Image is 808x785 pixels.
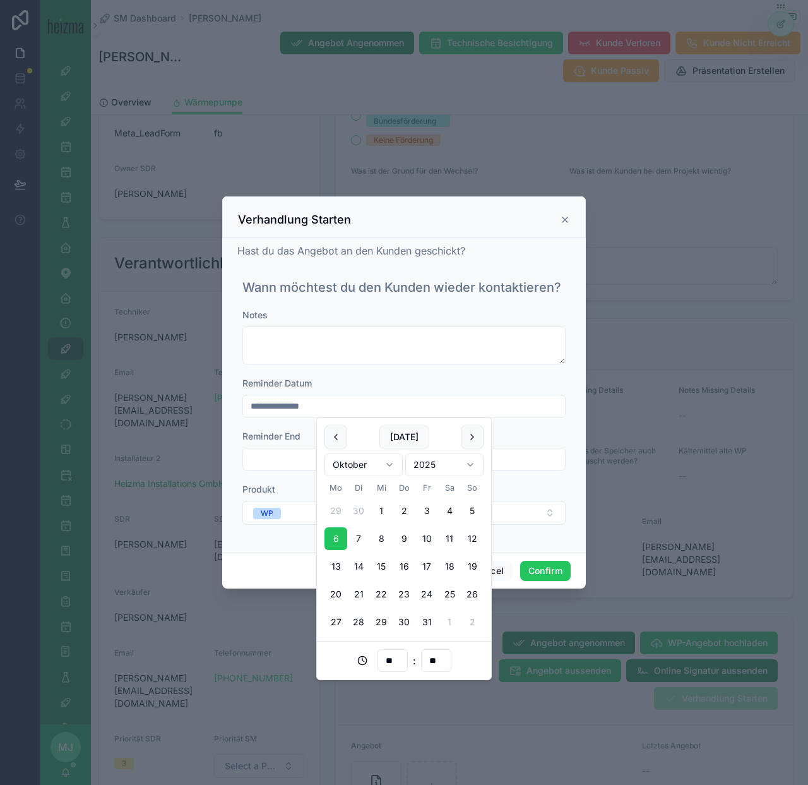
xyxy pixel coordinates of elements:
button: Mittwoch, 29. Oktober 2025 [370,611,393,633]
button: Samstag, 25. Oktober 2025 [438,583,461,606]
button: Samstag, 1. November 2025 [438,611,461,633]
th: Samstag [438,481,461,494]
button: Confirm [520,561,571,581]
button: Freitag, 24. Oktober 2025 [415,583,438,606]
th: Sonntag [461,481,484,494]
th: Mittwoch [370,481,393,494]
button: Samstag, 11. Oktober 2025 [438,527,461,550]
div: WP [261,508,273,519]
button: Sonntag, 12. Oktober 2025 [461,527,484,550]
button: Sonntag, 2. November 2025 [461,611,484,633]
th: Montag [324,481,347,494]
button: Dienstag, 14. Oktober 2025 [347,555,370,578]
button: Freitag, 3. Oktober 2025 [415,500,438,522]
span: Produkt [242,484,275,494]
button: Today, Montag, 29. September 2025 [324,500,347,522]
button: Montag, 27. Oktober 2025 [324,611,347,633]
button: Samstag, 4. Oktober 2025 [438,500,461,522]
button: Donnerstag, 9. Oktober 2025 [393,527,415,550]
h3: Verhandlung Starten [238,212,351,227]
table: Oktober 2025 [324,481,484,633]
button: Sonntag, 19. Oktober 2025 [461,555,484,578]
button: Mittwoch, 1. Oktober 2025 [370,500,393,522]
button: Freitag, 17. Oktober 2025 [415,555,438,578]
button: Freitag, 10. Oktober 2025 [415,527,438,550]
th: Freitag [415,481,438,494]
h1: Wann möchtest du den Kunden wieder kontaktieren? [242,279,561,296]
button: Donnerstag, 30. Oktober 2025 [393,611,415,633]
span: Reminder Datum [242,378,312,388]
button: Dienstag, 21. Oktober 2025 [347,583,370,606]
button: [DATE] [379,426,429,448]
div: : [324,649,484,672]
span: Hast du das Angebot an den Kunden geschickt? [237,244,465,257]
button: Donnerstag, 23. Oktober 2025 [393,583,415,606]
button: Select Button [242,501,566,525]
span: Reminder End [242,431,300,441]
button: Dienstag, 28. Oktober 2025 [347,611,370,633]
button: Mittwoch, 15. Oktober 2025 [370,555,393,578]
button: Montag, 20. Oktober 2025 [324,583,347,606]
button: Donnerstag, 2. Oktober 2025 [393,500,415,522]
button: Sonntag, 26. Oktober 2025 [461,583,484,606]
th: Dienstag [347,481,370,494]
th: Donnerstag [393,481,415,494]
button: Dienstag, 7. Oktober 2025 [347,527,370,550]
span: Notes [242,309,268,320]
button: Montag, 13. Oktober 2025 [324,555,347,578]
button: Donnerstag, 16. Oktober 2025 [393,555,415,578]
button: Dienstag, 30. September 2025 [347,500,370,522]
button: Samstag, 18. Oktober 2025 [438,555,461,578]
button: Montag, 6. Oktober 2025, selected [324,527,347,550]
button: Mittwoch, 22. Oktober 2025 [370,583,393,606]
button: Mittwoch, 8. Oktober 2025 [370,527,393,550]
button: Freitag, 31. Oktober 2025 [415,611,438,633]
button: Sonntag, 5. Oktober 2025 [461,500,484,522]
